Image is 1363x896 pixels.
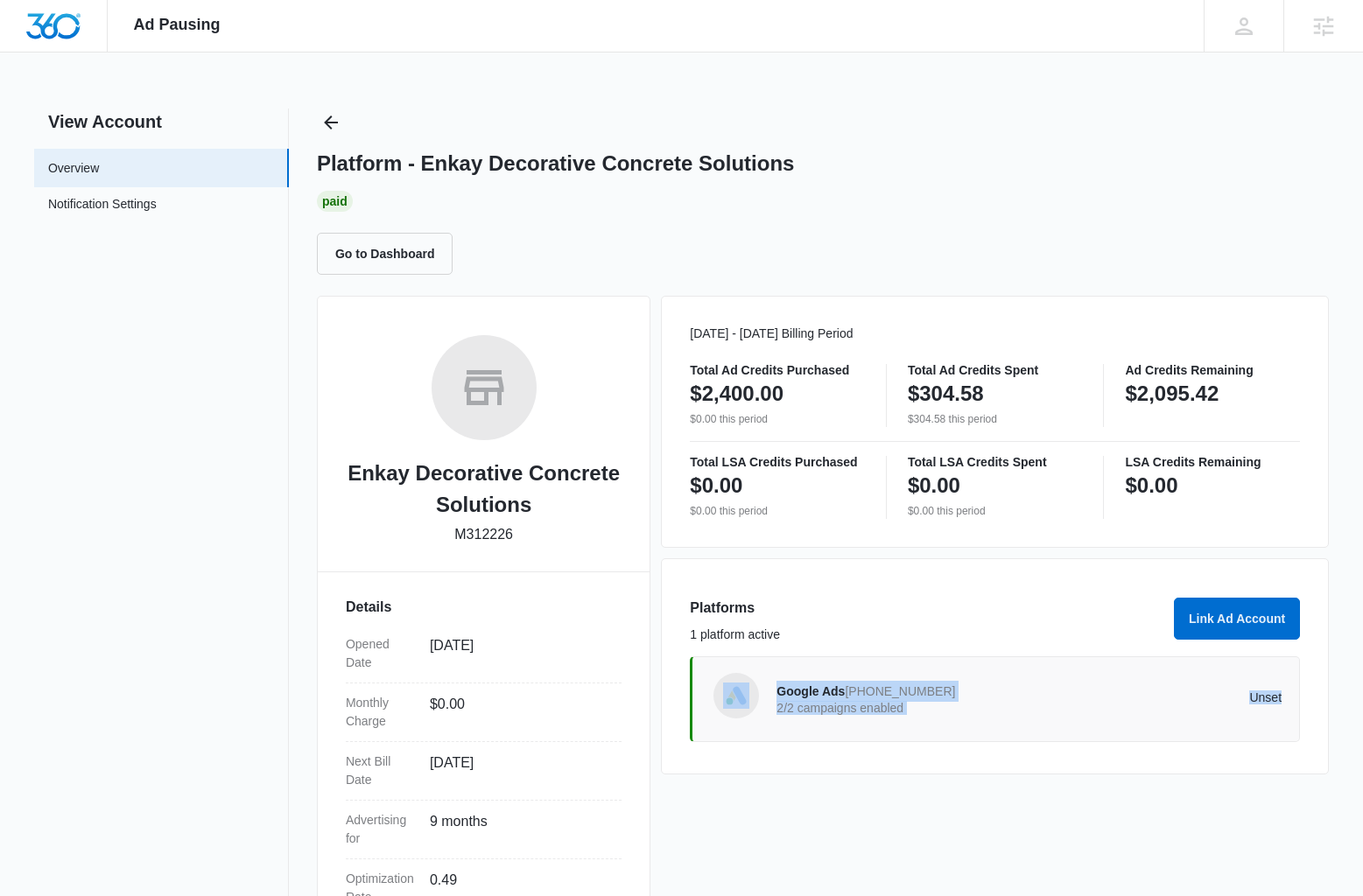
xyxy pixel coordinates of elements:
[317,191,353,212] div: Paid
[690,325,1300,343] p: [DATE] - [DATE] Billing Period
[1125,456,1300,468] p: LSA Credits Remaining
[776,684,845,698] span: Google Ads
[845,684,955,698] span: [PHONE_NUMBER]
[1174,598,1300,640] button: Link Ad Account
[908,503,1083,519] p: $0.00 this period
[430,811,608,848] dd: 9 months
[48,195,157,218] a: Notification Settings
[690,411,865,427] p: $0.00 this period
[317,233,453,275] button: Go to Dashboard
[690,456,865,468] p: Total LSA Credits Purchased
[690,364,865,376] p: Total Ad Credits Purchased
[430,635,608,672] dd: [DATE]
[48,159,99,178] a: Overview
[690,598,1163,619] h3: Platforms
[690,503,865,519] p: $0.00 this period
[908,380,984,408] p: $304.58
[690,472,742,500] p: $0.00
[134,16,221,34] span: Ad Pausing
[346,635,416,672] dt: Opened Date
[317,150,794,177] h1: Platform - Enkay Decorative Concrete Solutions
[1125,364,1300,376] p: Ad Credits Remaining
[317,246,464,261] a: Go to Dashboard
[346,801,622,859] div: Advertising for9 months
[908,364,1083,376] p: Total Ad Credits Spent
[690,656,1300,742] a: Google AdsGoogle Ads[PHONE_NUMBER]2/2 campaigns enabledUnset
[454,524,513,545] p: M312226
[776,702,1029,714] p: 2/2 campaigns enabled
[430,694,608,731] dd: $0.00
[908,472,960,500] p: $0.00
[346,597,622,618] h3: Details
[346,752,416,789] dt: Next Bill Date
[1125,472,1177,500] p: $0.00
[346,742,622,801] div: Next Bill Date[DATE]
[346,625,622,683] div: Opened Date[DATE]
[346,458,622,521] h2: Enkay Decorative Concrete Solutions
[908,456,1083,468] p: Total LSA Credits Spent
[723,682,749,709] img: Google Ads
[690,626,1163,644] p: 1 platform active
[1029,691,1282,703] p: Unset
[690,380,783,408] p: $2,400.00
[317,108,345,136] button: Back
[34,108,289,135] h2: View Account
[346,694,416,731] dt: Monthly Charge
[908,411,1083,427] p: $304.58 this period
[1125,380,1219,408] p: $2,095.42
[346,683,622,742] div: Monthly Charge$0.00
[430,752,608,789] dd: [DATE]
[346,811,416,848] dt: Advertising for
